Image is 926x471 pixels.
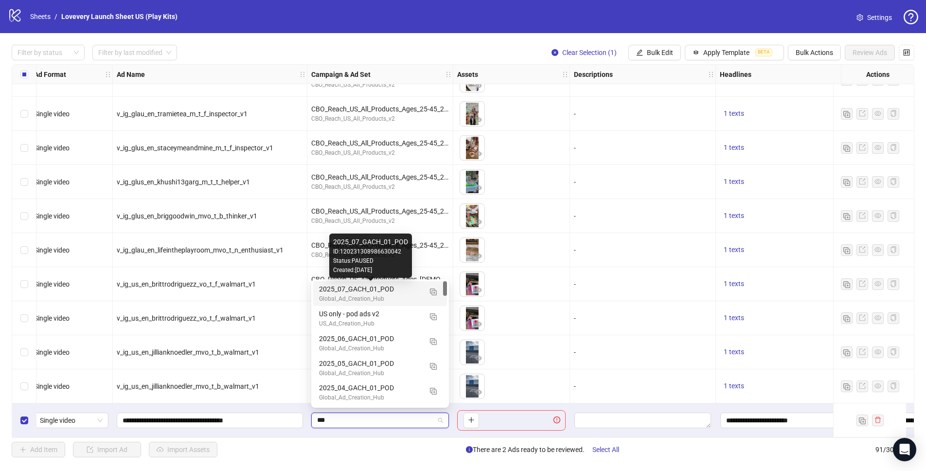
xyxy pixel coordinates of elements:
[849,10,900,25] a: Settings
[724,178,744,185] span: 1 texts
[311,217,449,226] div: CBO_Reach_US_All_Products_v2
[54,11,57,22] li: /
[475,184,482,191] span: eye
[703,49,749,56] span: Apply Template
[859,246,866,253] span: export
[859,280,866,287] span: export
[574,382,576,390] span: -
[720,176,748,188] button: 1 texts
[117,314,256,322] span: v_ig_us_en_brittrodriguezz_vo_t_f_walmart_v1
[333,247,408,256] div: ID: 120231308986630042
[720,312,748,324] button: 1 texts
[574,69,613,80] strong: Descriptions
[313,306,447,331] div: US only - pod ads v2
[724,382,744,390] span: 1 texts
[12,233,36,267] div: Select row 86
[569,71,575,78] span: holder
[720,278,748,290] button: 1 texts
[544,45,624,60] button: Clear Selection (1)
[874,212,881,219] span: eye
[12,97,36,131] div: Select row 82
[463,413,479,428] button: Add
[12,199,36,233] div: Select row 85
[117,144,273,152] span: v_ig_glus_en_staceymeandmine_m_t_f_inspector_v1
[841,312,853,324] button: Duplicate
[856,14,863,21] span: setting
[841,244,853,256] button: Duplicate
[304,65,307,84] div: Resize Ad Name column
[306,71,313,78] span: holder
[724,348,744,356] span: 1 texts
[859,314,866,321] span: export
[333,236,408,247] div: 2025_07_GACH_01_POD
[426,333,441,349] button: Duplicate
[313,380,447,405] div: 2025_04_GACH_01_POD
[430,313,437,320] img: Duplicate
[475,253,482,259] span: eye
[450,65,453,84] div: Resize Campaign & Ad Set column
[313,405,447,430] div: 2025_03_GACH_01_POD
[12,442,65,457] button: Add Item
[755,49,772,56] span: BETA
[567,65,570,84] div: Resize Assets column
[475,355,482,362] span: eye
[859,144,866,151] span: export
[720,210,748,222] button: 1 texts
[720,380,748,392] button: 1 texts
[574,348,576,356] span: -
[426,308,441,324] button: Duplicate
[874,246,881,253] span: eye
[562,71,569,78] span: holder
[319,308,422,319] div: US only - pod ads v2
[473,285,484,296] button: Preview
[460,238,484,262] img: Asset 1
[466,446,473,453] span: info-circle
[457,69,478,80] strong: Assets
[875,444,914,455] span: 91 / 300 items
[34,178,70,186] span: Single video
[333,256,408,266] div: Status: PAUSED
[562,49,617,56] span: Clear Selection (1)
[473,114,484,126] button: Preview
[117,110,248,118] span: v_ig_glau_en_tramietea_m_t_f_inspector_v1
[40,413,103,428] span: Single video
[574,144,576,152] span: -
[426,358,441,374] button: Duplicate
[874,110,881,117] span: eye
[12,131,36,165] div: Select row 83
[859,178,866,185] span: export
[473,217,484,228] button: Preview
[708,71,714,78] span: holder
[841,346,853,358] button: Duplicate
[553,417,563,423] span: exclamation-circle
[574,178,576,186] span: -
[893,438,916,461] div: Open Intercom Messenger
[319,393,422,402] div: Global_Ad_Creation_Hub
[724,246,744,254] span: 1 texts
[319,319,422,328] div: US_Ad_Creation_Hub
[73,442,141,457] button: Import Ad
[574,280,576,288] span: -
[34,144,70,152] span: Single video
[59,11,179,22] a: Lovevery Launch Sheet US (Play Kits)
[12,335,36,369] div: Select row 89
[475,82,482,89] span: eye
[874,280,881,287] span: eye
[311,80,449,90] div: CBO_Reach_US_All_Products_v2
[724,314,744,322] span: 1 texts
[319,284,422,294] div: 2025_07_GACH_01_POD
[859,110,866,117] span: export
[311,206,449,217] div: CBO_Reach_US_All_Products_Ages_25-45_2everydays7frequency
[859,212,866,219] span: export
[574,314,576,322] span: -
[841,210,853,222] button: Duplicate
[859,348,866,355] span: export
[426,382,441,398] button: Duplicate
[313,356,447,380] div: 2025_05_GACH_01_POD
[117,212,257,220] span: v_ig_glus_en_briggoodwin_mvo_t_b_thinker_v1
[460,102,484,126] img: Asset 1
[105,71,111,78] span: holder
[724,144,744,151] span: 1 texts
[111,71,118,78] span: holder
[319,369,422,378] div: Global_Ad_Creation_Hub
